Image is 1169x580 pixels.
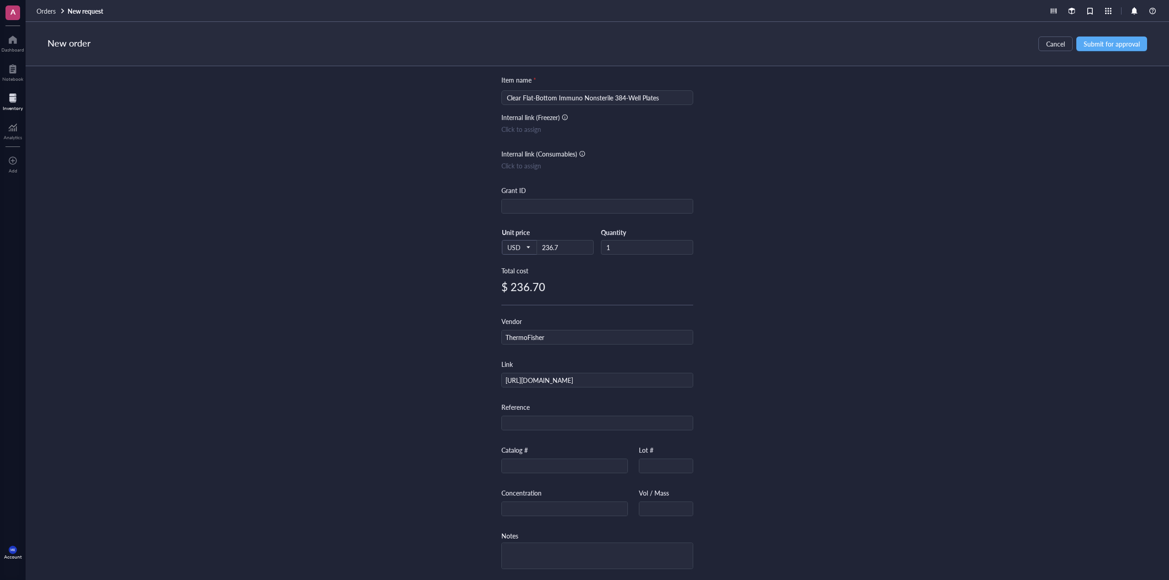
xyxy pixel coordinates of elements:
div: Quantity [601,228,693,236]
div: Total cost [501,266,693,276]
span: A [11,6,16,17]
div: Catalog # [501,445,528,455]
div: Item name [501,75,536,85]
div: $ 236.70 [501,279,693,294]
div: Unit price [502,228,559,236]
div: Vendor [501,316,522,326]
button: Cancel [1038,37,1073,51]
div: Internal link (Freezer) [501,112,560,122]
span: Cancel [1046,40,1065,47]
div: Grant ID [501,185,526,195]
a: Orders [37,7,66,15]
a: Analytics [4,120,22,140]
div: Concentration [501,488,542,498]
div: Dashboard [1,47,24,52]
div: Account [4,554,22,559]
div: Notebook [2,76,23,82]
a: Dashboard [1,32,24,52]
span: USD [507,243,530,251]
a: New request [68,7,105,15]
span: Submit for approval [1084,40,1140,47]
div: Inventory [3,105,23,111]
div: Click to assign [501,161,693,171]
div: Vol / Mass [639,488,669,498]
button: Submit for approval [1076,37,1147,51]
span: MK [11,548,15,552]
div: Internal link (Consumables) [501,149,577,159]
a: Notebook [2,62,23,82]
div: Reference [501,402,530,412]
span: Orders [37,6,56,16]
div: Link [501,359,513,369]
a: Inventory [3,91,23,111]
div: Notes [501,531,518,541]
div: Click to assign [501,124,693,134]
div: Add [9,168,17,173]
div: Analytics [4,135,22,140]
div: New order [47,37,90,51]
div: Lot # [639,445,653,455]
